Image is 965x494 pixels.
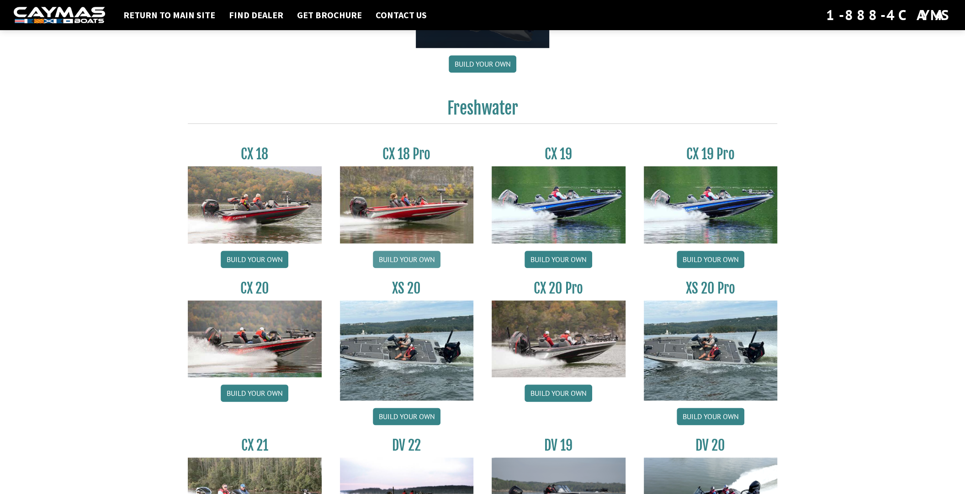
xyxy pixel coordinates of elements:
a: Build your own [525,251,592,268]
h3: CX 20 [188,280,322,297]
a: Build your own [221,251,288,268]
img: white-logo-c9c8dbefe5ff5ceceb0f0178aa75bf4bb51f6bca0971e226c86eb53dfe498488.png [14,7,105,24]
a: Build your own [525,384,592,402]
a: Contact Us [371,9,431,21]
h3: CX 21 [188,437,322,454]
img: CX-18S_thumbnail.jpg [188,166,322,243]
h3: DV 19 [492,437,626,454]
img: CX-18SS_thumbnail.jpg [340,166,474,243]
img: XS_20_resized.jpg [644,300,778,400]
img: CX19_thumbnail.jpg [492,166,626,243]
h2: Freshwater [188,98,777,124]
h3: CX 18 [188,146,322,163]
a: Build your own [373,408,440,425]
img: CX-20_thumbnail.jpg [188,300,322,377]
a: Get Brochure [292,9,366,21]
h3: DV 20 [644,437,778,454]
a: Build your own [373,251,440,268]
div: 1-888-4CAYMAS [826,5,951,25]
img: XS_20_resized.jpg [340,300,474,400]
h3: XS 20 Pro [644,280,778,297]
h3: CX 19 Pro [644,146,778,163]
a: Build your own [221,384,288,402]
h3: XS 20 [340,280,474,297]
img: CX19_thumbnail.jpg [644,166,778,243]
h3: CX 19 [492,146,626,163]
h3: CX 18 Pro [340,146,474,163]
a: Build your own [677,408,744,425]
a: Find Dealer [224,9,288,21]
a: Return to main site [119,9,220,21]
a: Build your own [677,251,744,268]
h3: CX 20 Pro [492,280,626,297]
img: CX-20Pro_thumbnail.jpg [492,300,626,377]
a: Build your own [449,55,516,73]
h3: DV 22 [340,437,474,454]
